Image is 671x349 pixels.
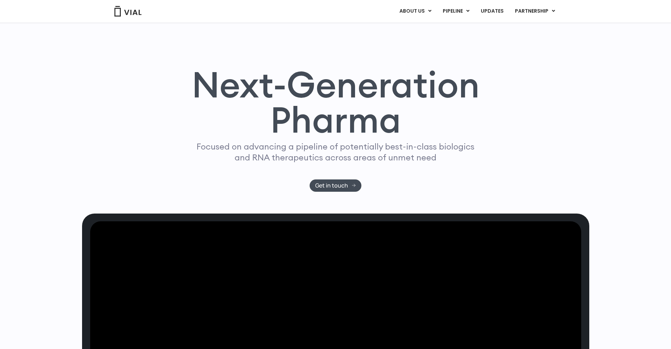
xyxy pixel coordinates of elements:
[183,67,488,138] h1: Next-Generation Pharma
[194,141,478,163] p: Focused on advancing a pipeline of potentially best-in-class biologics and RNA therapeutics acros...
[114,6,142,17] img: Vial Logo
[437,5,475,17] a: PIPELINEMenu Toggle
[509,5,561,17] a: PARTNERSHIPMenu Toggle
[310,179,361,192] a: Get in touch
[315,183,348,188] span: Get in touch
[394,5,437,17] a: ABOUT USMenu Toggle
[475,5,509,17] a: UPDATES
